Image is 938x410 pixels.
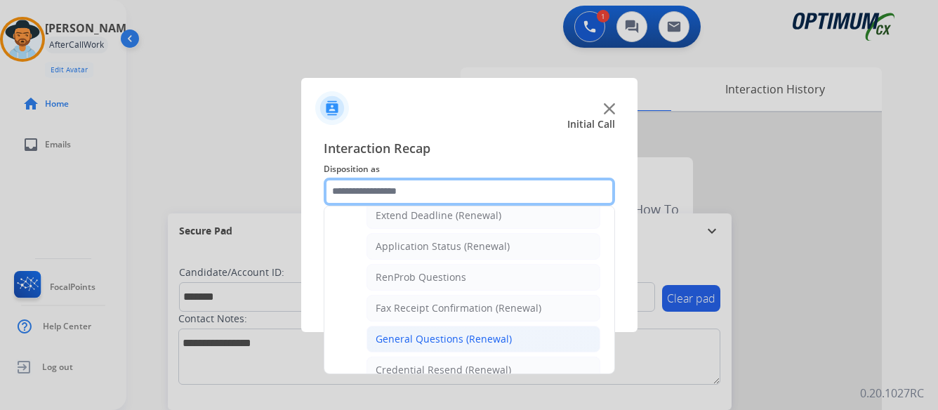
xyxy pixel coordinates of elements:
[324,138,615,161] span: Interaction Recap
[376,209,501,223] div: Extend Deadline (Renewal)
[376,301,541,315] div: Fax Receipt Confirmation (Renewal)
[567,117,615,131] span: Initial Call
[315,91,349,125] img: contactIcon
[376,332,512,346] div: General Questions (Renewal)
[376,363,511,377] div: Credential Resend (Renewal)
[324,161,615,178] span: Disposition as
[376,239,510,253] div: Application Status (Renewal)
[376,270,466,284] div: RenProb Questions
[860,385,924,402] p: 0.20.1027RC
